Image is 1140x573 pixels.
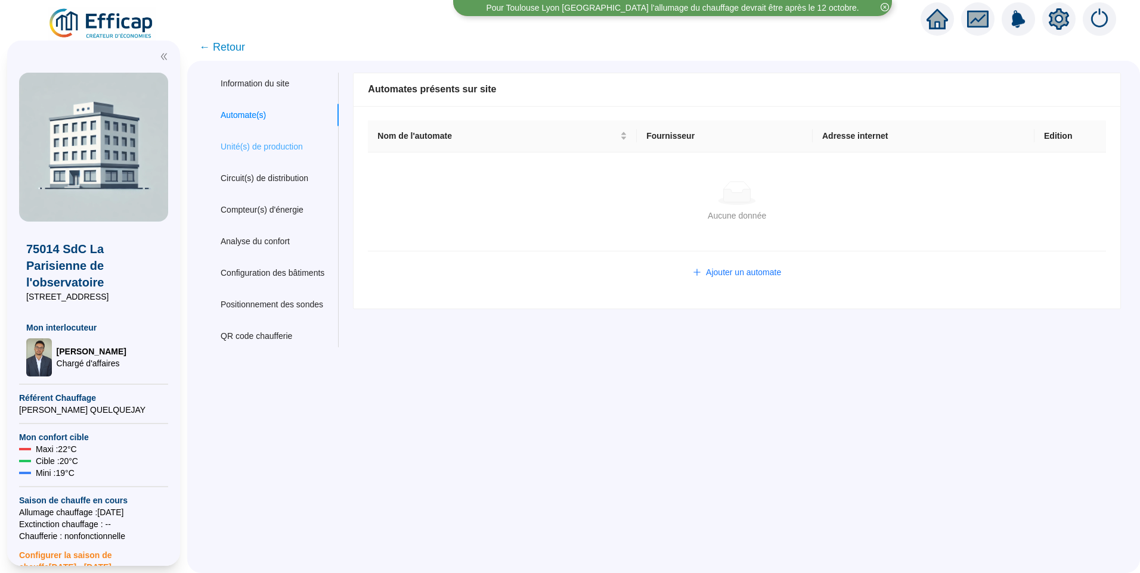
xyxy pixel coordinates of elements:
[221,109,266,122] div: Automate(s)
[813,120,1034,152] th: Adresse internet
[26,241,161,291] span: 75014 SdC La Parisienne de l'observatoire
[377,130,618,142] span: Nom de l'automate
[26,338,52,376] img: Chargé d'affaires
[19,506,168,518] span: Allumage chauffage : [DATE]
[1048,8,1070,30] span: setting
[693,268,701,276] span: plus
[637,120,813,152] th: Fournisseur
[57,345,126,357] span: [PERSON_NAME]
[36,467,75,479] span: Mini : 19 °C
[57,357,126,369] span: Chargé d'affaires
[927,8,948,30] span: home
[881,3,889,11] span: close-circle
[683,263,791,282] button: Ajouter un automate
[19,518,168,530] span: Exctinction chauffage : --
[19,530,168,542] span: Chaufferie : non fonctionnelle
[36,443,77,455] span: Maxi : 22 °C
[19,404,168,416] span: [PERSON_NAME] QUELQUEJAY
[36,455,78,467] span: Cible : 20 °C
[382,210,1092,222] div: Aucune donnée
[199,39,245,55] span: ← Retour
[19,431,168,443] span: Mon confort cible
[19,542,168,573] span: Configurer la saison de chauffe [DATE] - [DATE]
[1002,2,1035,36] img: alerts
[221,172,308,185] div: Circuit(s) de distribution
[486,2,859,14] div: Pour Toulouse Lyon [GEOGRAPHIC_DATA] l'allumage du chauffage devrait être après le 12 octobre.
[1083,2,1116,36] img: alerts
[221,298,323,311] div: Positionnement des sondes
[19,392,168,404] span: Référent Chauffage
[221,204,303,216] div: Compteur(s) d'énergie
[221,77,289,90] div: Information du site
[368,82,1106,96] div: Automates présents sur site
[368,120,637,152] th: Nom de l'automate
[221,235,290,248] div: Analyse du confort
[221,141,303,153] div: Unité(s) de production
[26,322,161,334] span: Mon interlocuteur
[221,267,324,279] div: Configuration des bâtiments
[1034,120,1106,152] th: Edition
[160,52,168,61] span: double-left
[26,291,161,303] span: [STREET_ADDRESS]
[48,7,156,41] img: efficap energie logo
[967,8,989,30] span: fund
[19,494,168,506] span: Saison de chauffe en cours
[706,266,781,279] span: Ajouter un automate
[221,330,292,342] div: QR code chaufferie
